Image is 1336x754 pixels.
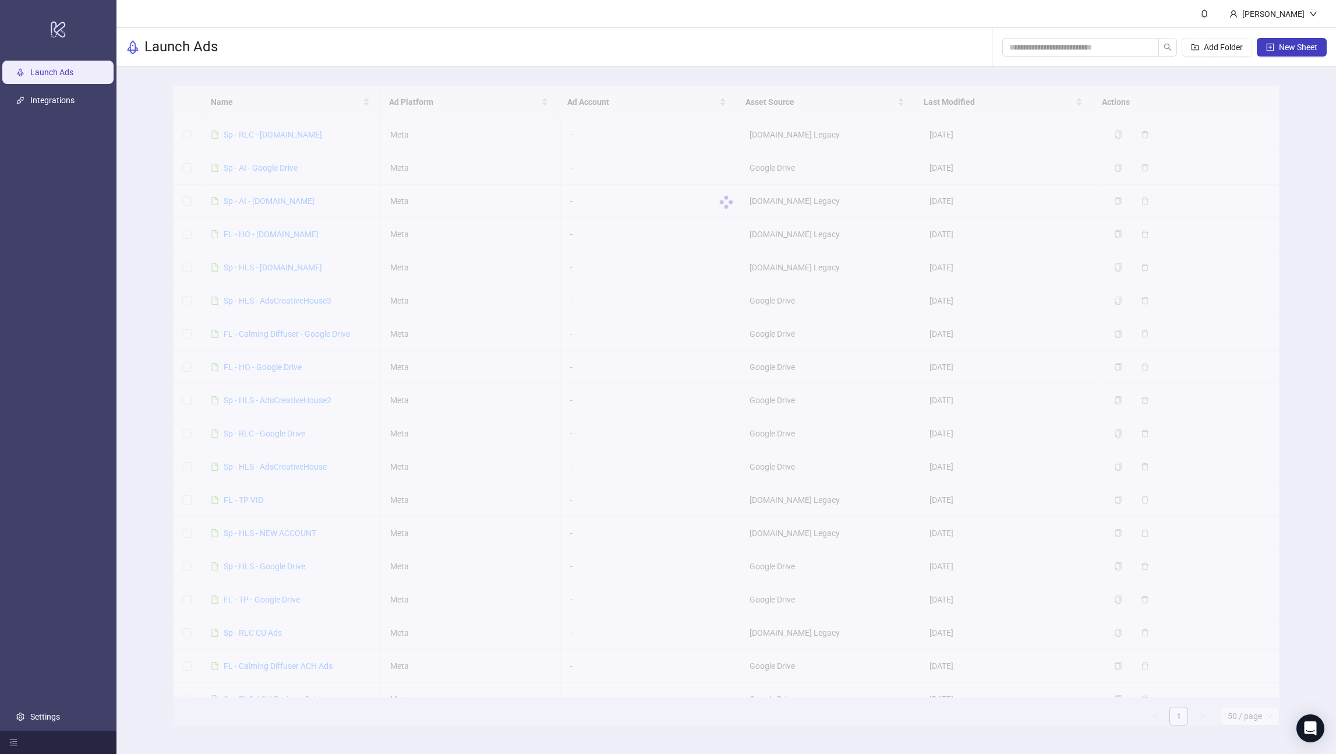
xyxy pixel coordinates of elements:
span: menu-fold [9,738,17,746]
span: rocket [126,40,140,54]
a: Settings [30,712,60,721]
span: folder-add [1191,43,1199,51]
span: down [1309,10,1317,18]
span: bell [1200,9,1208,17]
button: New Sheet [1257,38,1327,57]
button: Add Folder [1182,38,1252,57]
span: user [1229,10,1238,18]
div: Open Intercom Messenger [1296,714,1324,742]
span: search [1164,43,1172,51]
span: New Sheet [1279,43,1317,52]
span: Add Folder [1204,43,1243,52]
div: [PERSON_NAME] [1238,8,1309,20]
a: Integrations [30,96,75,105]
a: Launch Ads [30,68,73,77]
h3: Launch Ads [144,38,218,57]
span: plus-square [1266,43,1274,51]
